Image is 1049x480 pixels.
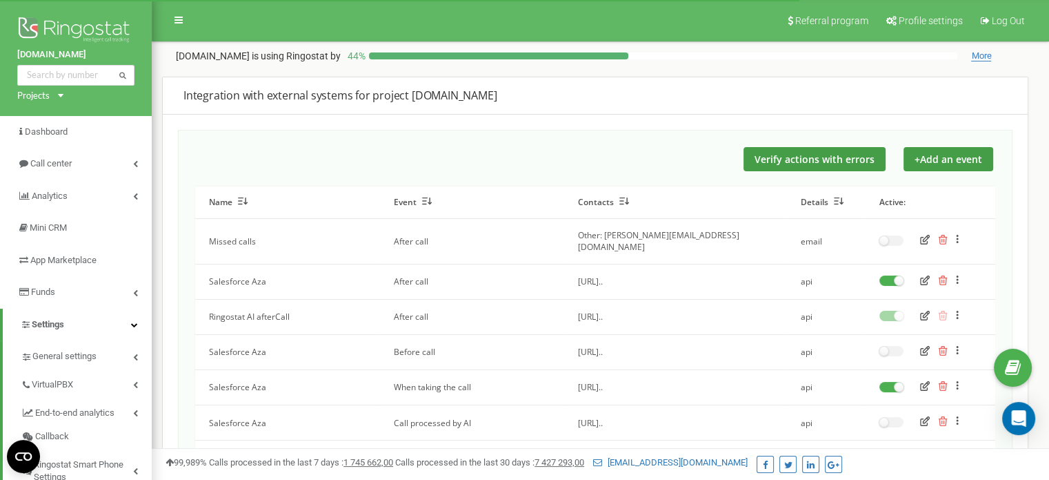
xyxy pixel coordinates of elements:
td: After call [380,299,564,334]
a: Callback [21,425,152,449]
td: Call processed by AI [380,405,564,441]
span: [URL].. [578,417,603,429]
img: Ringostat logo [17,14,134,48]
p: [DOMAIN_NAME] [176,49,341,63]
span: App Marketplace [30,255,97,265]
td: Other: [PERSON_NAME][EMAIL_ADDRESS][DOMAIN_NAME] [564,219,787,264]
span: General settings [32,350,97,363]
td: After call [380,219,564,264]
span: [URL].. [578,381,603,393]
span: 99,989% [166,457,207,468]
span: [URL].. [578,311,603,323]
span: Settings [32,319,64,329]
span: Funds [31,287,55,297]
td: Ringostat AI afterOutCall [195,441,380,476]
a: Settings [3,309,152,341]
td: Salesforce Aza [195,334,380,369]
div: Integration with external systems for project [DOMAIN_NAME] [183,88,1007,104]
div: Projects [17,89,50,102]
span: Dashboard [25,126,68,137]
td: api [787,264,866,299]
span: Referral program [795,15,868,26]
div: Open Intercom Messenger [1002,402,1035,435]
td: When taking the call [380,369,564,405]
a: General settings [21,340,152,369]
td: api [787,334,866,369]
a: End-to-end analytics [21,397,152,425]
td: Missed calls [195,219,380,264]
td: api [787,405,866,441]
span: Profile settings [899,15,963,26]
td: Salesforce Aza [195,405,380,441]
button: Event [394,197,432,208]
span: Calls processed in the last 30 days : [395,457,584,468]
span: Calls processed in the last 7 days : [209,457,393,468]
button: Active: [879,197,906,208]
span: [URL].. [578,276,603,287]
span: VirtualPBX [32,378,73,392]
u: 1 745 662,00 [343,457,393,468]
span: [URL].. [578,346,603,358]
button: Contacts [578,197,629,208]
td: After outgoing call [380,441,564,476]
td: email [787,219,866,264]
td: Ringostat AI afterCall [195,299,380,334]
u: 7 427 293,00 [535,457,584,468]
td: Salesforce Aza [195,369,380,405]
span: End-to-end analytics [35,407,114,420]
td: api [787,299,866,334]
span: is using Ringostat by [252,50,341,61]
span: Call center [30,158,72,169]
span: Mini CRM [30,222,67,233]
span: More [971,50,991,61]
button: Name [209,197,248,208]
span: Callback [35,430,69,443]
p: 44 % [341,49,369,63]
td: After call [380,264,564,299]
button: Verify actions with errors [743,147,886,171]
button: Details [801,197,843,208]
button: +Add an event [903,147,993,171]
a: [DOMAIN_NAME] [17,48,134,61]
td: api [787,369,866,405]
button: Open CMP widget [7,440,40,473]
span: Analytics [32,191,68,201]
span: Log Out [992,15,1025,26]
td: api [787,441,866,476]
input: Search by number [17,65,134,86]
td: Before call [380,334,564,369]
td: Salesforce Aza [195,264,380,299]
a: VirtualPBX [21,369,152,397]
a: [EMAIL_ADDRESS][DOMAIN_NAME] [593,457,748,468]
